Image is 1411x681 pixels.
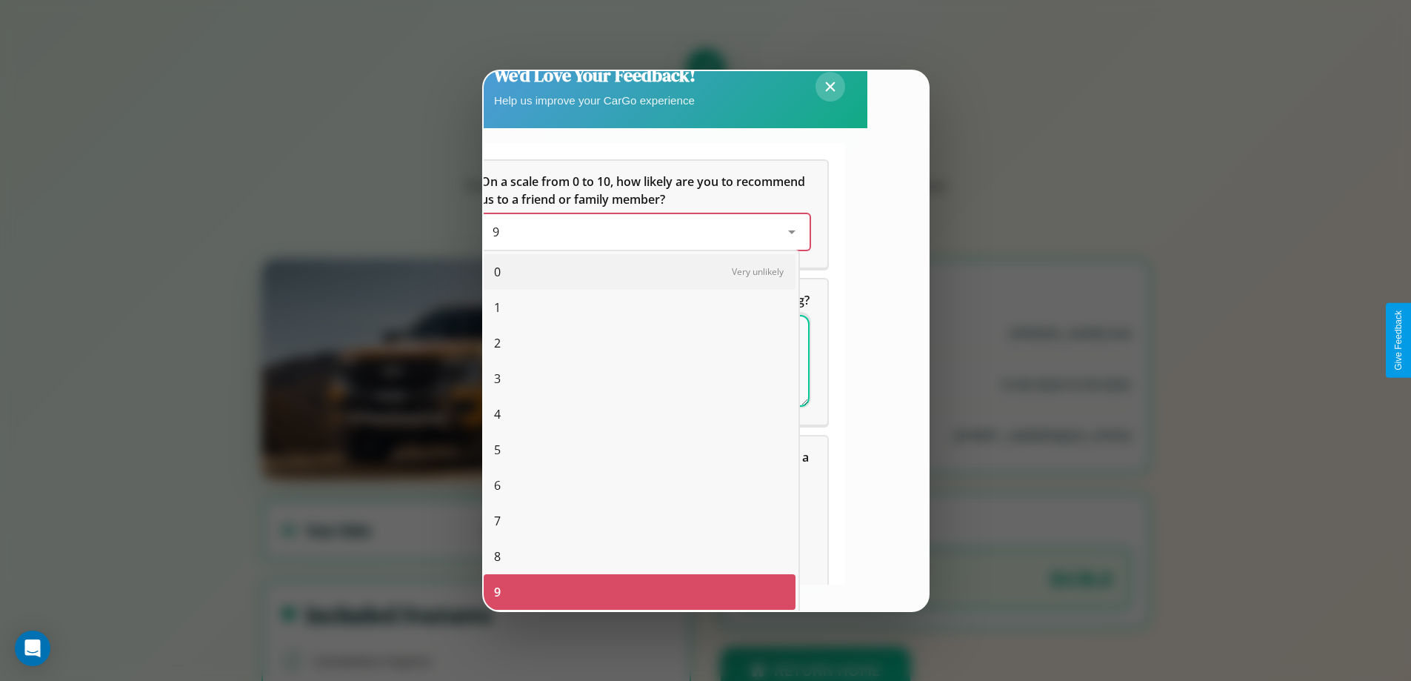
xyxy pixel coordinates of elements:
div: 6 [484,468,795,503]
div: On a scale from 0 to 10, how likely are you to recommend us to a friend or family member? [463,161,827,268]
div: 0 [484,254,795,290]
span: 7 [494,512,501,530]
div: 5 [484,432,795,468]
div: 7 [484,503,795,539]
div: 4 [484,396,795,432]
span: 4 [494,405,501,423]
span: Which of the following features do you value the most in a vehicle? [481,449,812,483]
span: Very unlikely [732,265,784,278]
div: 8 [484,539,795,574]
div: 9 [484,574,795,610]
p: Help us improve your CarGo experience [494,90,696,110]
div: 3 [484,361,795,396]
div: 10 [484,610,795,645]
span: On a scale from 0 to 10, how likely are you to recommend us to a friend or family member? [481,173,808,207]
span: 8 [494,548,501,565]
span: 9 [494,583,501,601]
span: What can we do to make your experience more satisfying? [481,292,810,308]
span: 5 [494,441,501,459]
span: 9 [493,224,499,240]
h2: We'd Love Your Feedback! [494,63,696,87]
span: 1 [494,299,501,316]
div: Give Feedback [1393,310,1404,371]
div: 2 [484,325,795,361]
div: On a scale from 0 to 10, how likely are you to recommend us to a friend or family member? [481,214,810,250]
span: 0 [494,263,501,281]
span: 2 [494,334,501,352]
div: Open Intercom Messenger [15,631,50,666]
div: 1 [484,290,795,325]
span: 6 [494,476,501,494]
span: 3 [494,370,501,388]
h5: On a scale from 0 to 10, how likely are you to recommend us to a friend or family member? [481,173,810,208]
